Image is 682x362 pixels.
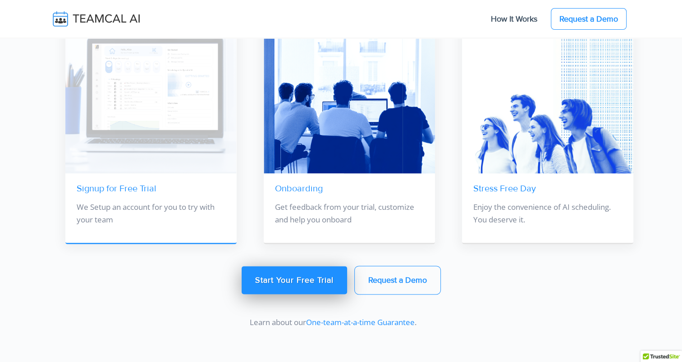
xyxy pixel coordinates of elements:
[354,266,441,294] a: Request a Demo
[306,317,415,327] a: One-team-at-a-time Guarantee
[473,183,536,194] a: Stress Free Day
[462,2,633,173] img: pic
[77,201,225,226] p: We Setup an account for you to try with your team
[77,183,156,194] a: Signup for Free Trial
[275,201,424,226] p: Get feedback from your trial, customize and help you onboard
[264,2,435,173] img: pic
[551,8,627,30] a: Request a Demo
[65,2,237,173] img: pic
[473,201,622,226] p: Enjoy the convenience of AI scheduling. You deserve it.
[242,266,347,294] a: Start Your Free Trial
[482,9,546,28] a: How It Works
[275,183,323,194] a: Onboarding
